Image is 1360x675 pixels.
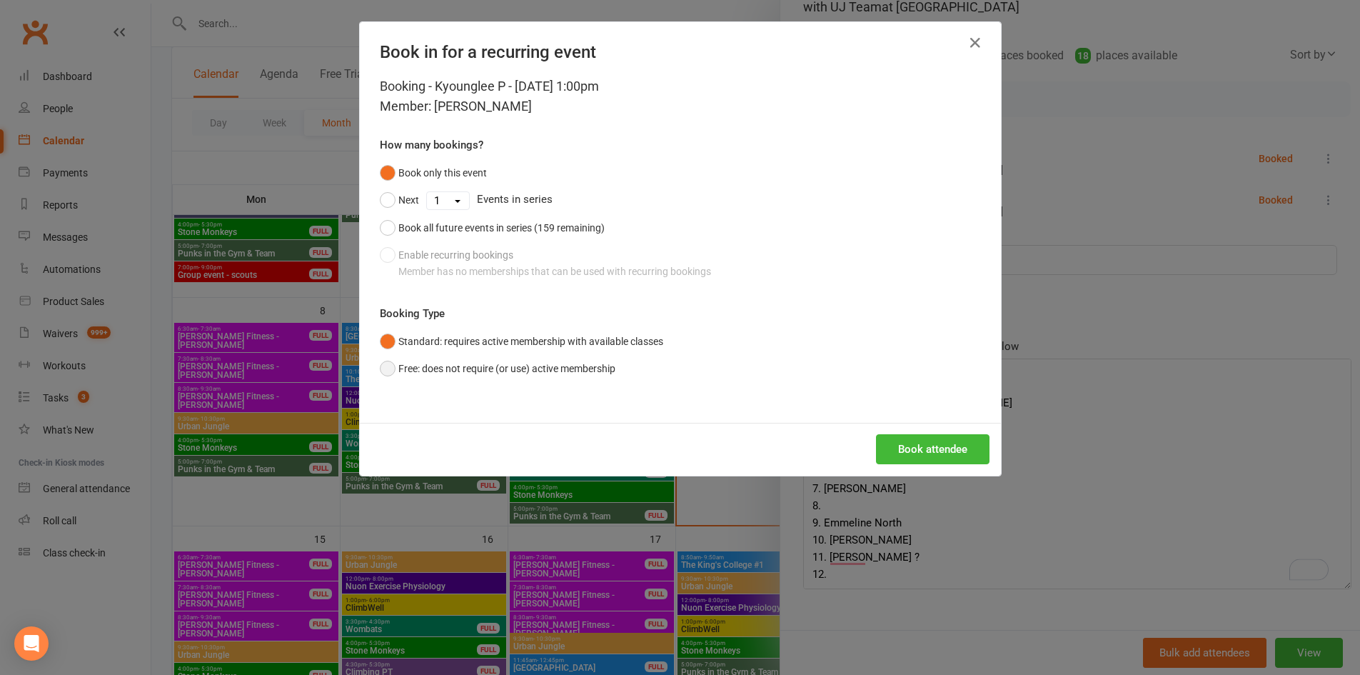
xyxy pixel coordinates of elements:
button: Standard: requires active membership with available classes [380,328,663,355]
button: Free: does not require (or use) active membership [380,355,615,382]
div: Open Intercom Messenger [14,626,49,661]
h4: Book in for a recurring event [380,42,981,62]
button: Book attendee [876,434,989,464]
button: Close [964,31,987,54]
div: Events in series [380,186,981,214]
button: Book only this event [380,159,487,186]
label: How many bookings? [380,136,483,154]
button: Book all future events in series (159 remaining) [380,214,605,241]
button: Next [380,186,419,214]
div: Booking - Kyounglee P - [DATE] 1:00pm Member: [PERSON_NAME] [380,76,981,116]
label: Booking Type [380,305,445,322]
div: Book all future events in series (159 remaining) [398,220,605,236]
